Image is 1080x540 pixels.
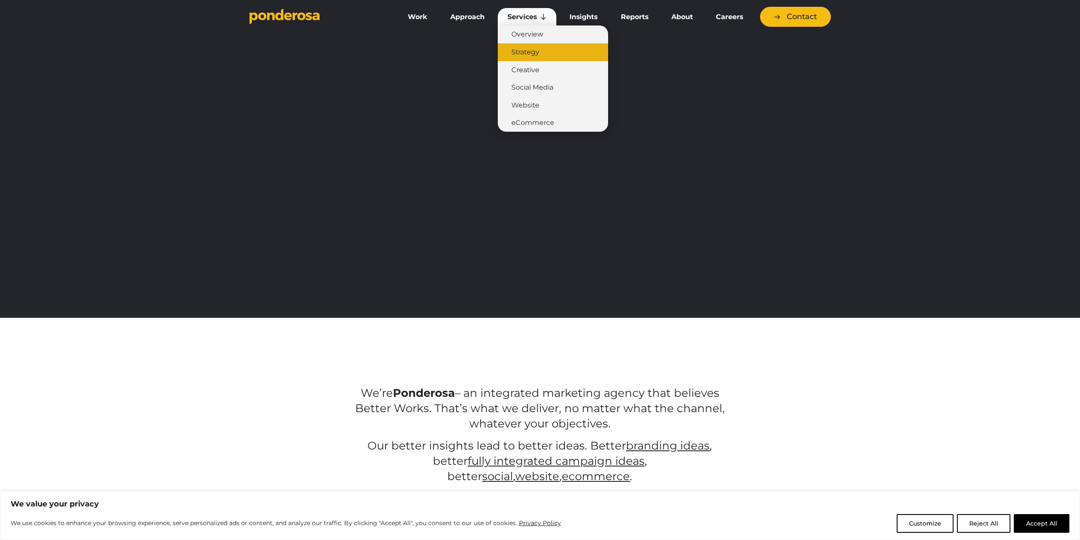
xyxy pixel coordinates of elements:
[498,96,608,114] a: Website
[11,518,561,528] p: We use cookies to enhance your browsing experience, serve personalized ads or content, and analyz...
[515,469,559,483] a: website
[562,469,630,483] a: ecommerce
[393,386,455,400] strong: Ponderosa
[498,25,608,43] a: Overview
[498,114,608,132] a: eCommerce
[440,8,494,26] a: Approach
[760,7,831,27] a: Contact
[468,454,645,468] a: fully integrated campaign ideas
[706,8,753,26] a: Careers
[498,43,608,61] a: Strategy
[897,514,954,533] button: Customize
[498,8,556,26] a: Services
[250,8,385,25] a: Go to homepage
[519,518,561,528] a: Privacy Policy
[11,499,1069,509] p: We value your privacy
[498,61,608,79] a: Creative
[348,386,732,432] p: We’re – an integrated marketing agency that believes Better Works. That’s what we deliver, no mat...
[626,439,710,452] a: branding ideas
[1014,514,1069,533] button: Accept All
[957,514,1010,533] button: Reject All
[662,8,703,26] a: About
[560,8,607,26] a: Insights
[498,79,608,96] a: Social Media
[398,8,437,26] a: Work
[348,438,732,484] p: Our better insights lead to better ideas. Better , better , better , , .
[611,8,658,26] a: Reports
[482,469,513,483] a: social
